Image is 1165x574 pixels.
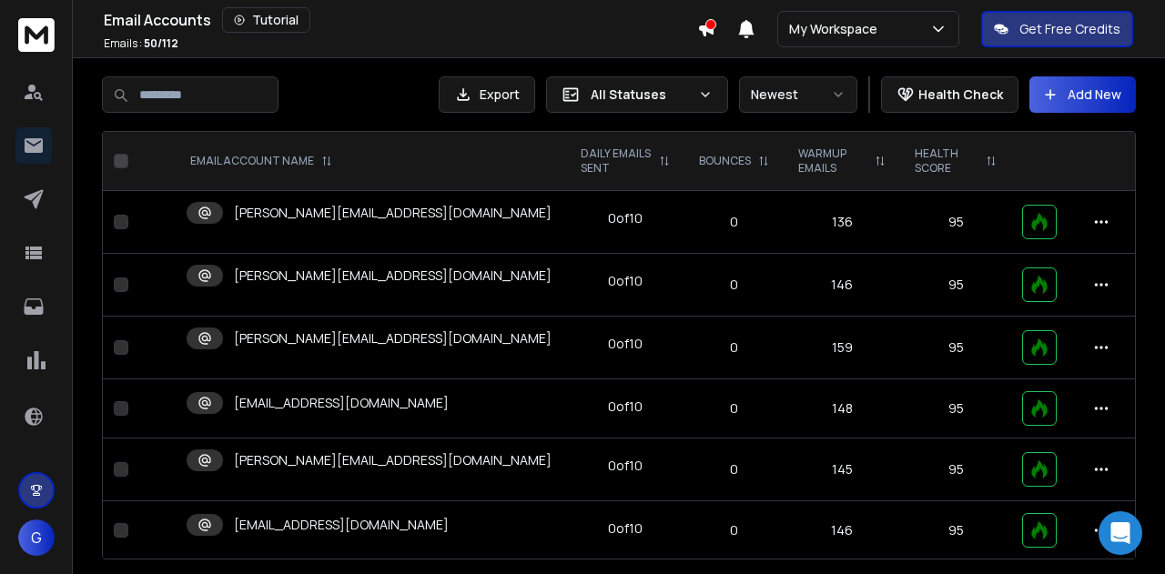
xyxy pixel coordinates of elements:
button: Tutorial [222,7,310,33]
td: 146 [784,501,900,560]
p: 0 [695,276,773,294]
td: 146 [784,254,900,317]
div: 0 of 10 [608,457,643,475]
td: 148 [784,379,900,438]
p: All Statuses [591,86,691,104]
p: Emails : [104,36,178,51]
p: [PERSON_NAME][EMAIL_ADDRESS][DOMAIN_NAME] [234,267,552,285]
span: 50 / 112 [144,35,178,51]
td: 95 [900,501,1011,560]
p: [EMAIL_ADDRESS][DOMAIN_NAME] [234,394,449,412]
div: 0 of 10 [608,209,643,227]
td: 95 [900,438,1011,501]
td: 95 [900,317,1011,379]
p: [PERSON_NAME][EMAIL_ADDRESS][DOMAIN_NAME] [234,329,552,347]
div: Open Intercom Messenger [1099,511,1142,555]
td: 159 [784,317,900,379]
div: 0 of 10 [608,335,643,353]
p: 0 [695,460,773,478]
p: [PERSON_NAME][EMAIL_ADDRESS][DOMAIN_NAME] [234,204,552,222]
td: 95 [900,191,1011,254]
button: Add New [1029,76,1136,113]
p: 0 [695,399,773,418]
div: EMAIL ACCOUNT NAME [190,154,332,168]
button: Newest [739,76,857,113]
p: DAILY EMAILS SENT [581,146,652,176]
td: 136 [784,191,900,254]
button: Export [439,76,535,113]
p: [PERSON_NAME][EMAIL_ADDRESS][DOMAIN_NAME] [234,451,552,469]
div: Email Accounts [104,7,697,33]
td: 95 [900,254,1011,317]
p: Health Check [918,86,1003,104]
button: G [18,519,55,556]
p: 0 [695,521,773,539]
p: Get Free Credits [1019,20,1120,38]
p: HEALTH SCORE [915,146,978,176]
p: WARMUP EMAILS [798,146,867,176]
p: 0 [695,338,773,357]
p: My Workspace [789,20,885,38]
p: BOUNCES [699,154,751,168]
td: 145 [784,438,900,501]
button: Get Free Credits [981,11,1133,47]
p: [EMAIL_ADDRESS][DOMAIN_NAME] [234,516,449,534]
button: Health Check [881,76,1018,113]
div: 0 of 10 [608,272,643,290]
div: 0 of 10 [608,398,643,416]
div: 0 of 10 [608,519,643,538]
p: 0 [695,213,773,231]
td: 95 [900,379,1011,438]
